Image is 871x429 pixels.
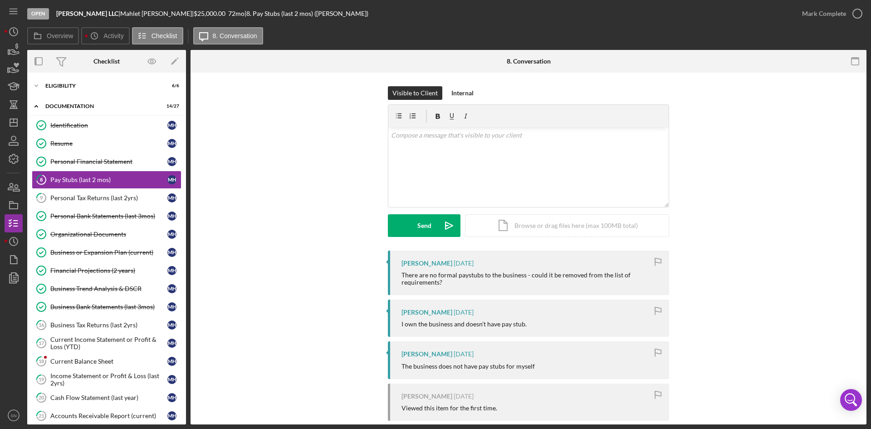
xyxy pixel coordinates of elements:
div: I own the business and doesn't have pay stub. [401,321,527,328]
div: M H [167,357,176,366]
button: SN [5,406,23,424]
div: Open [27,8,49,20]
a: 19Income Statement or Profit & Loss (last 2yrs)MH [32,370,181,389]
a: 17Current Income Statement or Profit & Loss (YTD)MH [32,334,181,352]
div: Personal Financial Statement [50,158,167,165]
button: Overview [27,27,79,44]
time: 2025-07-18 02:52 [454,350,474,358]
div: [PERSON_NAME] [401,350,452,358]
div: Personal Tax Returns (last 2yrs) [50,194,167,202]
div: 6 / 6 [163,83,179,89]
div: Mahlet [PERSON_NAME] | [120,10,194,17]
button: Send [388,214,460,237]
div: $25,000.00 [194,10,228,17]
div: M H [167,193,176,202]
div: Viewed this item for the first time. [401,404,497,412]
tspan: 9 [40,195,43,201]
div: Current Income Statement or Profit & Loss (YTD) [50,336,167,350]
div: M H [167,121,176,130]
a: 20Cash Flow Statement (last year)MH [32,389,181,407]
div: Resume [50,140,167,147]
a: 18Current Balance SheetMH [32,352,181,370]
tspan: 20 [39,394,44,400]
div: Business Tax Returns (last 2yrs) [50,321,167,329]
div: [PERSON_NAME] [401,260,452,267]
div: Personal Bank Statements (last 3mos) [50,212,167,220]
div: Send [417,214,431,237]
label: Checklist [152,32,177,39]
div: [PERSON_NAME] [401,393,452,400]
a: Business or Expansion Plan (current)MH [32,243,181,261]
div: The business does not have pay stubs for myself [401,363,535,370]
div: Mark Complete [802,5,846,23]
a: Organizational DocumentsMH [32,225,181,243]
button: Visible to Client [388,86,442,100]
div: Visible to Client [392,86,438,100]
a: IdentificationMH [32,116,181,134]
div: Business or Expansion Plan (current) [50,249,167,256]
div: M H [167,411,176,420]
a: Personal Bank Statements (last 3mos)MH [32,207,181,225]
div: M H [167,175,176,184]
a: Business Trend Analysis & DSCRMH [32,280,181,298]
div: M H [167,284,176,293]
div: Business Bank Statements (last 3mos) [50,303,167,311]
div: Internal [451,86,474,100]
div: Checklist [93,58,120,65]
div: M H [167,139,176,148]
div: Income Statement or Profit & Loss (last 2yrs) [50,372,167,387]
div: M H [167,393,176,402]
tspan: 16 [39,322,44,328]
div: Current Balance Sheet [50,358,167,365]
div: 8. Conversation [507,58,551,65]
label: Overview [47,32,73,39]
b: [PERSON_NAME] LLC [56,10,118,17]
div: 14 / 27 [163,104,179,109]
div: Cash Flow Statement (last year) [50,394,167,401]
div: M H [167,266,176,275]
div: M H [167,339,176,348]
a: 16Business Tax Returns (last 2yrs)MH [32,316,181,334]
div: M H [167,157,176,166]
a: Personal Financial StatementMH [32,153,181,171]
div: 72 mo [228,10,245,17]
button: Mark Complete [793,5,866,23]
div: Financial Projections (2 years) [50,267,167,274]
time: 2025-08-06 15:24 [454,309,474,316]
label: Activity [103,32,123,39]
tspan: 21 [39,413,44,419]
div: M H [167,230,176,239]
div: Organizational Documents [50,231,167,238]
div: M H [167,212,176,221]
text: SN [10,413,16,418]
div: Business Trend Analysis & DSCR [50,285,167,292]
tspan: 17 [39,340,44,346]
time: 2025-08-07 04:35 [454,260,474,267]
a: 9Personal Tax Returns (last 2yrs)MH [32,189,181,207]
div: Pay Stubs (last 2 mos) [50,176,167,183]
a: 8Pay Stubs (last 2 mos)MH [32,171,181,189]
div: Open Intercom Messenger [840,389,862,411]
div: | [56,10,120,17]
div: M H [167,302,176,311]
button: 8. Conversation [193,27,263,44]
button: Activity [81,27,129,44]
a: Financial Projections (2 years)MH [32,261,181,280]
label: 8. Conversation [213,32,257,39]
button: Internal [447,86,478,100]
div: Eligibility [45,83,157,89]
a: Business Bank Statements (last 3mos)MH [32,298,181,316]
a: 21Accounts Receivable Report (current)MH [32,407,181,425]
div: [PERSON_NAME] [401,309,452,316]
tspan: 18 [39,358,44,364]
div: There are no formal paystubs to the business - could it be removed from the list of requirements? [401,271,660,286]
a: ResumeMH [32,134,181,153]
div: M H [167,321,176,330]
tspan: 19 [39,376,44,382]
div: Documentation [45,104,157,109]
button: Checklist [132,27,183,44]
tspan: 8 [40,177,43,182]
div: M H [167,248,176,257]
div: | 8. Pay Stubs (last 2 mos) ([PERSON_NAME]) [245,10,368,17]
div: Accounts Receivable Report (current) [50,412,167,419]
